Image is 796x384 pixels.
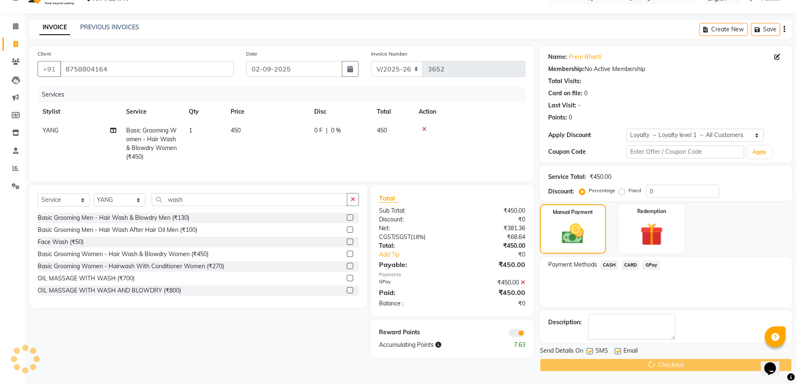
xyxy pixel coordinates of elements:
[548,89,582,98] div: Card on file:
[548,131,627,140] div: Apply Discount
[226,102,309,121] th: Price
[699,23,748,36] button: Create New
[373,299,452,308] div: Balance :
[38,61,61,77] button: +91
[38,87,532,102] div: Services
[452,299,532,308] div: ₹0
[548,187,574,196] div: Discount:
[38,50,51,58] label: Client
[373,206,452,215] div: Sub Total:
[569,53,601,61] a: Prem Bharti
[60,61,234,77] input: Search by Name/Mobile/Email/Code
[548,173,586,181] div: Service Total:
[373,341,491,349] div: Accumulating Points
[748,146,771,158] button: Apply
[628,187,641,194] label: Fixed
[555,221,591,247] img: _cash.svg
[379,271,525,278] div: Payments
[751,23,780,36] button: Save
[412,234,424,240] span: 18%
[548,318,582,327] div: Description:
[152,193,347,206] input: Search or Scan
[39,20,70,35] a: INVOICE
[377,127,387,134] span: 450
[373,250,465,259] a: Add Tip
[578,101,580,110] div: -
[452,206,532,215] div: ₹450.00
[414,102,525,121] th: Action
[621,260,639,270] span: CARD
[452,259,532,270] div: ₹450.00
[452,287,532,298] div: ₹450.00
[314,126,323,135] span: 0 F
[548,113,567,122] div: Points:
[38,262,224,271] div: Basic Grooming Women - Hairwash With Conditioner Women (₹270)
[600,260,618,270] span: CASH
[372,102,414,121] th: Total
[43,127,58,134] span: YANG
[379,233,411,241] span: CGST/SGST
[589,187,615,194] label: Percentage
[38,250,209,259] div: Basic Grooming Women - Hair Wash & Blowdry Women (₹450)
[452,242,532,250] div: ₹450.00
[38,214,189,222] div: Basic Grooming Men - Hair Wash & Blowdry Men (₹130)
[126,127,177,160] span: Basic Grooming Women - Hair Wash & Blowdry Women (₹450)
[373,215,452,224] div: Discount:
[246,50,257,58] label: Date
[633,220,670,249] img: _gift.svg
[373,259,452,270] div: Payable:
[548,65,783,74] div: No Active Membership
[373,278,452,287] div: GPay
[331,126,341,135] span: 0 %
[465,250,532,259] div: ₹0
[38,102,121,121] th: Stylist
[452,278,532,287] div: ₹450.00
[626,145,744,158] input: Enter Offer / Coupon Code
[761,351,788,376] iframe: chat widget
[595,346,608,357] span: SMS
[373,224,452,233] div: Net:
[492,341,532,349] div: 7.63
[371,50,407,58] label: Invoice Number
[189,127,192,134] span: 1
[231,127,241,134] span: 450
[373,328,452,337] div: Reward Points
[452,233,532,242] div: ₹68.64
[38,238,84,247] div: Face Wash (₹50)
[309,102,372,121] th: Disc
[80,23,139,31] a: PREVIOUS INVOICES
[548,53,567,61] div: Name:
[584,89,587,98] div: 0
[452,215,532,224] div: ₹0
[373,233,452,242] div: ( )
[590,173,611,181] div: ₹450.00
[326,126,328,135] span: |
[373,287,452,298] div: Paid:
[452,224,532,233] div: ₹381.36
[548,147,627,156] div: Coupon Code
[38,226,197,234] div: Basic Grooming Men - Hair Wash After Hair Oil Men (₹100)
[373,242,452,250] div: Total:
[553,209,593,216] label: Manual Payment
[184,102,226,121] th: Qty
[548,77,581,86] div: Total Visits:
[548,65,585,74] div: Membership:
[121,102,184,121] th: Service
[643,260,660,270] span: GPay
[38,274,135,283] div: OIL MASSAGE WITH WASH (₹700)
[379,194,398,203] span: Total
[637,208,666,215] label: Redemption
[569,113,572,122] div: 0
[548,101,576,110] div: Last Visit:
[38,286,181,295] div: OIL MASSAGE WITH WASH AND BLOWDRY (₹800)
[540,346,583,357] span: Send Details On
[623,346,638,357] span: Email
[548,260,597,269] span: Payment Methods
